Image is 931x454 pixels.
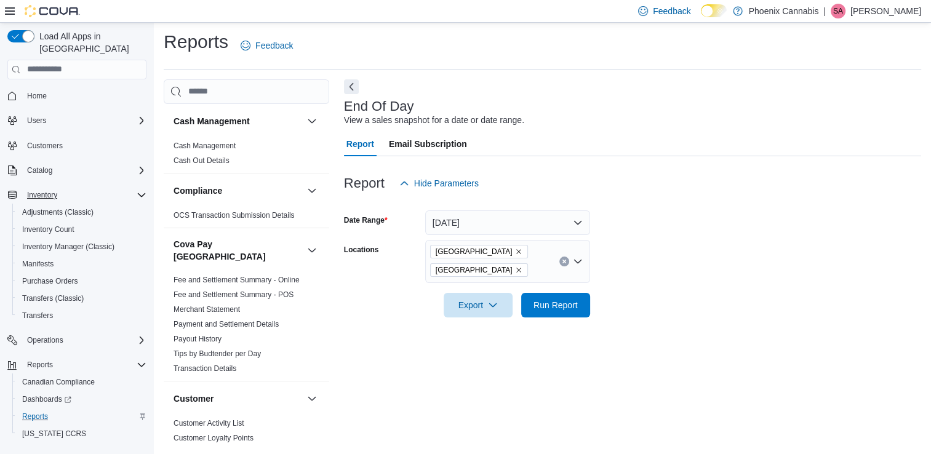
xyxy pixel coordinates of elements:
h3: Compliance [174,185,222,197]
button: Hide Parameters [394,171,484,196]
button: Inventory [22,188,62,202]
div: View a sales snapshot for a date or date range. [344,114,524,127]
button: Customers [2,137,151,154]
button: [DATE] [425,210,590,235]
span: [US_STATE] CCRS [22,429,86,439]
h3: Cash Management [174,115,250,127]
a: Inventory Manager (Classic) [17,239,119,254]
span: Inventory Count [22,225,74,234]
span: Transaction Details [174,364,236,373]
button: Customer [305,391,319,406]
span: Users [27,116,46,125]
p: | [823,4,826,18]
span: Dashboards [22,394,71,404]
button: Remove Waterloo from selection in this group [515,266,522,274]
a: Dashboards [12,391,151,408]
span: Home [27,91,47,101]
span: Reports [27,360,53,370]
h1: Reports [164,30,228,54]
span: University Shops Plaza [430,245,528,258]
button: Inventory Manager (Classic) [12,238,151,255]
a: Manifests [17,257,58,271]
button: Clear input [559,257,569,266]
a: Purchase Orders [17,274,83,289]
span: Inventory Manager (Classic) [17,239,146,254]
button: Inventory Count [12,221,151,238]
span: Manifests [22,259,54,269]
a: Cash Out Details [174,156,230,165]
a: Payout History [174,335,222,343]
a: Payment and Settlement Details [174,320,279,329]
span: Cash Management [174,141,236,151]
span: Catalog [27,165,52,175]
button: Inventory [2,186,151,204]
button: Export [444,293,513,317]
a: Tips by Budtender per Day [174,349,261,358]
span: Waterloo [430,263,528,277]
a: Canadian Compliance [17,375,100,389]
span: Feedback [255,39,293,52]
span: Payment and Settlement Details [174,319,279,329]
button: Adjustments (Classic) [12,204,151,221]
a: Customers [22,138,68,153]
span: Hide Parameters [414,177,479,189]
span: Canadian Compliance [22,377,95,387]
span: Customers [27,141,63,151]
img: Cova [25,5,80,17]
button: Purchase Orders [12,273,151,290]
span: Inventory [22,188,146,202]
button: Cash Management [305,114,319,129]
span: Reports [22,412,48,421]
label: Date Range [344,215,388,225]
button: Transfers (Classic) [12,290,151,307]
span: Purchase Orders [17,274,146,289]
a: Home [22,89,52,103]
span: Reports [22,357,146,372]
a: OCS Transaction Submission Details [174,211,295,220]
button: Compliance [174,185,302,197]
span: Email Subscription [389,132,467,156]
a: Dashboards [17,392,76,407]
span: Merchant Statement [174,305,240,314]
span: Adjustments (Classic) [22,207,94,217]
span: Inventory Count [17,222,146,237]
div: Compliance [164,208,329,228]
button: [US_STATE] CCRS [12,425,151,442]
button: Reports [2,356,151,373]
button: Operations [22,333,68,348]
a: Feedback [236,33,298,58]
button: Home [2,87,151,105]
span: [GEOGRAPHIC_DATA] [436,245,513,258]
span: Catalog [22,163,146,178]
span: Inventory Manager (Classic) [22,242,114,252]
span: Customers [22,138,146,153]
span: Adjustments (Classic) [17,205,146,220]
span: Tips by Budtender per Day [174,349,261,359]
span: Run Report [533,299,578,311]
button: Cova Pay [GEOGRAPHIC_DATA] [174,238,302,263]
span: [GEOGRAPHIC_DATA] [436,264,513,276]
button: Catalog [2,162,151,179]
a: Adjustments (Classic) [17,205,98,220]
span: Dashboards [17,392,146,407]
span: Operations [22,333,146,348]
span: Purchase Orders [22,276,78,286]
a: Inventory Count [17,222,79,237]
span: Manifests [17,257,146,271]
span: Transfers (Classic) [22,293,84,303]
span: Feedback [653,5,690,17]
span: Operations [27,335,63,345]
button: Customer [174,392,302,405]
span: Export [451,293,505,317]
button: Cova Pay [GEOGRAPHIC_DATA] [305,243,319,258]
button: Next [344,79,359,94]
button: Compliance [305,183,319,198]
a: Transfers [17,308,58,323]
h3: Customer [174,392,214,405]
span: SA [833,4,843,18]
h3: End Of Day [344,99,414,114]
button: Remove University Shops Plaza from selection in this group [515,248,522,255]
